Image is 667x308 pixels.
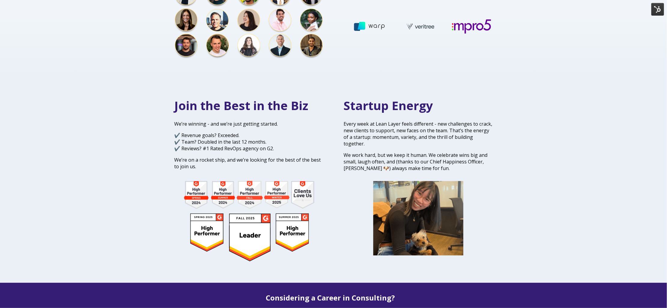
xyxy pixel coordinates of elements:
[651,3,664,16] img: HubSpot Tools Menu Toggle
[350,19,389,34] img: warp ai
[174,157,323,170] p: We’re on a rocket ship, and we’re looking for the best of the best to join us.
[452,19,491,33] img: mpro5
[174,132,323,152] p: ✔️ Revenue goals? Exceeded. ✔️ Team? Doubled in the last 12 months. ✔️ Reviews? #1 Rated RevOps a...
[174,97,308,114] span: Join the Best in the Biz
[153,294,508,302] h2: Considering a Career in Consulting?
[344,121,493,147] p: Every week at Lean Layer feels different - new challenges to crack, new clients to support, new f...
[344,97,433,114] span: Startup Energy
[174,179,323,263] img: g2 badges website (3)
[174,121,323,127] p: We’re winning - and we’re just getting started.
[373,181,463,256] img: Screenshot 2025-09-17 at 9.10.10 PM
[344,152,493,172] p: We work hard, but we keep it human. We celebrate wins big and small, laugh often, and (thanks to ...
[401,18,440,35] img: veritree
